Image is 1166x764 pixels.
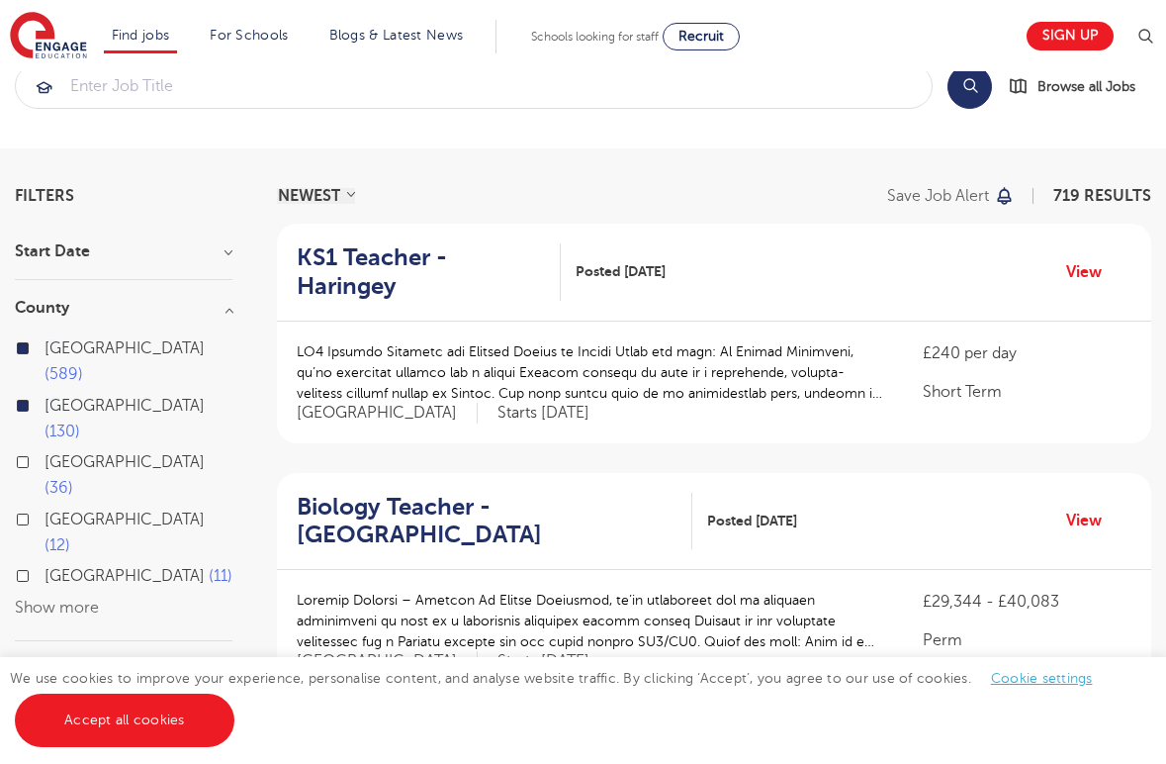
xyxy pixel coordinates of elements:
[15,63,933,109] div: Submit
[297,651,478,672] span: [GEOGRAPHIC_DATA]
[45,423,80,440] span: 130
[209,567,232,585] span: 11
[678,29,724,44] span: Recruit
[1008,75,1151,98] a: Browse all Jobs
[45,339,205,357] span: [GEOGRAPHIC_DATA]
[10,12,87,61] img: Engage Education
[887,188,1015,204] button: Save job alert
[45,511,57,524] input: [GEOGRAPHIC_DATA] 12
[112,28,170,43] a: Find jobs
[923,590,1131,614] p: £29,344 - £40,083
[1066,508,1117,533] a: View
[210,28,288,43] a: For Schools
[923,341,1131,365] p: £240 per day
[15,243,232,259] h3: Start Date
[707,511,797,531] span: Posted [DATE]
[329,28,464,43] a: Blogs & Latest News
[887,188,989,204] p: Save job alert
[1053,187,1151,205] span: 719 RESULTS
[297,403,478,424] span: [GEOGRAPHIC_DATA]
[45,479,73,497] span: 36
[497,651,589,672] p: Starts [DATE]
[1066,259,1117,285] a: View
[663,23,740,50] a: Recruit
[15,188,74,204] span: Filters
[297,341,883,404] p: LO4 Ipsumdo Sitametc adi Elitsed Doeius te Incidi Utlab etd magn: Al Enimad Minimveni, qu’no exer...
[923,380,1131,404] p: Short Term
[45,453,205,471] span: [GEOGRAPHIC_DATA]
[15,694,234,747] a: Accept all cookies
[297,590,883,652] p: Loremip Dolorsi – Ametcon Ad Elitse Doeiusmod, te’in utlaboreet dol ma aliquaen adminimveni qu no...
[991,671,1093,686] a: Cookie settings
[45,397,205,415] span: [GEOGRAPHIC_DATA]
[297,493,692,550] a: Biology Teacher - [GEOGRAPHIC_DATA]
[1027,22,1114,50] a: Sign up
[45,397,57,410] input: [GEOGRAPHIC_DATA] 130
[1037,75,1135,98] span: Browse all Jobs
[45,536,70,554] span: 12
[297,493,676,550] h2: Biology Teacher - [GEOGRAPHIC_DATA]
[923,628,1131,652] p: Perm
[45,365,83,383] span: 589
[531,30,659,44] span: Schools looking for staff
[45,453,57,466] input: [GEOGRAPHIC_DATA] 36
[45,339,57,352] input: [GEOGRAPHIC_DATA] 589
[16,64,932,108] input: Submit
[15,300,232,316] h3: County
[15,599,99,617] button: Show more
[45,567,57,580] input: [GEOGRAPHIC_DATA] 11
[947,64,992,109] button: Search
[10,671,1113,727] span: We use cookies to improve your experience, personalise content, and analyse website traffic. By c...
[297,243,561,301] a: KS1 Teacher - Haringey
[297,243,545,301] h2: KS1 Teacher - Haringey
[45,511,205,528] span: [GEOGRAPHIC_DATA]
[576,261,666,282] span: Posted [DATE]
[497,403,589,424] p: Starts [DATE]
[45,567,205,585] span: [GEOGRAPHIC_DATA]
